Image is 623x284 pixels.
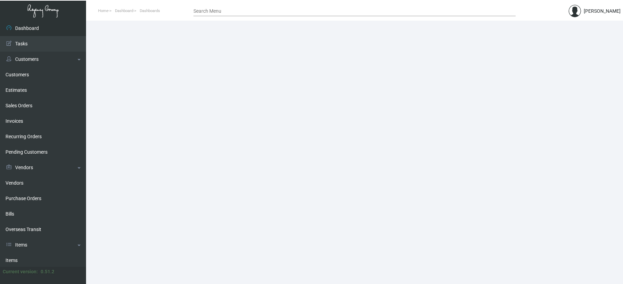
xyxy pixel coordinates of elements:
[584,8,621,15] div: [PERSON_NAME]
[98,9,108,13] span: Home
[140,9,160,13] span: Dashboards
[41,268,54,275] div: 0.51.2
[569,5,581,17] img: admin@bootstrapmaster.com
[115,9,133,13] span: Dashboard
[3,268,38,275] div: Current version:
